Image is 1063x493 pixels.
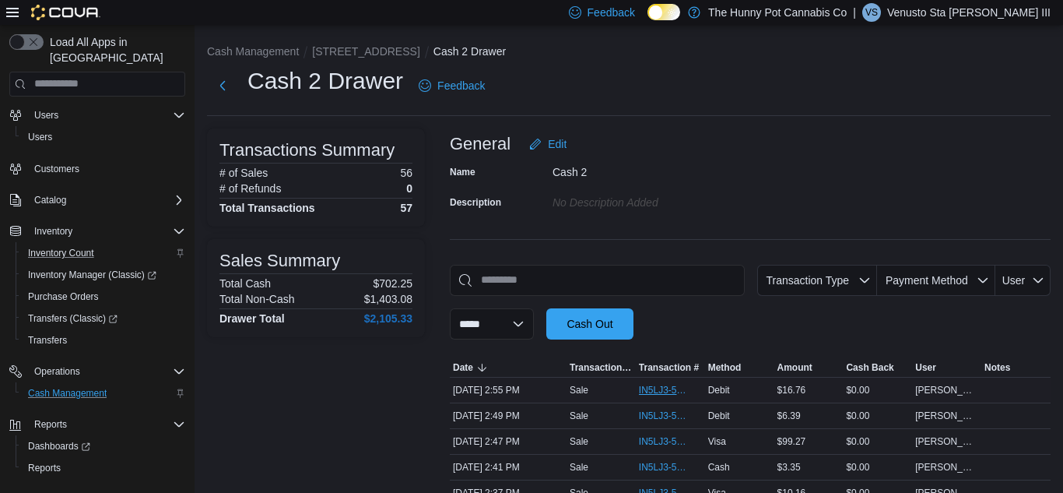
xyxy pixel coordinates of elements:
[22,309,185,328] span: Transfers (Classic)
[639,361,699,374] span: Transaction #
[865,3,878,22] span: VS
[450,196,501,209] label: Description
[984,361,1010,374] span: Notes
[3,220,191,242] button: Inventory
[570,435,588,448] p: Sale
[22,437,185,456] span: Dashboards
[28,160,86,178] a: Customers
[22,331,185,350] span: Transfers
[34,365,80,378] span: Operations
[16,382,191,404] button: Cash Management
[44,34,185,65] span: Load All Apps in [GEOGRAPHIC_DATA]
[22,128,185,146] span: Users
[400,202,412,214] h4: 57
[777,461,801,474] span: $3.35
[28,362,86,381] button: Operations
[28,462,61,474] span: Reports
[570,461,588,474] p: Sale
[207,70,238,101] button: Next
[28,415,185,434] span: Reports
[16,308,191,329] a: Transfers (Classic)
[22,244,185,262] span: Inventory Count
[16,457,191,479] button: Reports
[22,437,96,456] a: Dashboards
[437,78,485,93] span: Feedback
[16,329,191,351] button: Transfers
[639,384,686,396] span: IN5LJ3-5761912
[570,384,588,396] p: Sale
[588,5,635,20] span: Feedback
[28,440,90,453] span: Dashboards
[219,252,340,270] h3: Sales Summary
[553,190,761,209] div: No Description added
[22,244,100,262] a: Inventory Count
[28,131,52,143] span: Users
[636,358,705,377] button: Transaction #
[28,334,67,347] span: Transfers
[3,189,191,211] button: Catalog
[28,362,185,381] span: Operations
[570,361,633,374] span: Transaction Type
[708,3,847,22] p: The Hunny Pot Cannabis Co
[639,381,702,400] button: IN5LJ3-5761912
[639,432,702,451] button: IN5LJ3-5761861
[450,166,475,178] label: Name
[450,458,567,477] div: [DATE] 2:41 PM
[28,191,72,210] button: Catalog
[853,3,856,22] p: |
[915,461,978,474] span: [PERSON_NAME]
[207,45,299,58] button: Cash Management
[915,410,978,422] span: [PERSON_NAME]
[766,274,849,287] span: Transaction Type
[453,361,473,374] span: Date
[777,361,812,374] span: Amount
[433,45,506,58] button: Cash 2 Drawer
[207,44,1051,62] nav: An example of EuiBreadcrumbs
[312,45,419,58] button: [STREET_ADDRESS]
[843,381,912,400] div: $0.00
[639,410,686,422] span: IN5LJ3-5761873
[450,265,745,296] input: This is a search bar. As you type, the results lower in the page will automatically filter.
[915,384,978,396] span: [PERSON_NAME]
[708,435,726,448] span: Visa
[777,384,806,396] span: $16.76
[219,293,295,305] h6: Total Non-Cash
[570,410,588,422] p: Sale
[28,269,156,281] span: Inventory Manager (Classic)
[219,277,271,290] h6: Total Cash
[28,159,185,178] span: Customers
[406,182,412,195] p: 0
[22,384,185,403] span: Cash Management
[219,182,281,195] h6: # of Refunds
[22,266,185,284] span: Inventory Manager (Classic)
[548,136,567,152] span: Edit
[22,459,67,477] a: Reports
[450,381,567,400] div: [DATE] 2:55 PM
[843,407,912,425] div: $0.00
[28,312,118,325] span: Transfers (Classic)
[22,128,58,146] a: Users
[877,265,995,296] button: Payment Method
[639,461,686,474] span: IN5LJ3-5761813
[219,312,285,325] h4: Drawer Total
[34,109,58,121] span: Users
[708,361,742,374] span: Method
[34,418,67,431] span: Reports
[774,358,844,377] button: Amount
[22,266,163,284] a: Inventory Manager (Classic)
[639,435,686,448] span: IN5LJ3-5761861
[843,458,912,477] div: $0.00
[862,3,881,22] div: Venusto Sta Maria III
[22,287,105,306] a: Purchase Orders
[639,458,702,477] button: IN5LJ3-5761813
[915,361,936,374] span: User
[219,202,315,214] h4: Total Transactions
[412,70,491,101] a: Feedback
[28,387,107,400] span: Cash Management
[22,384,113,403] a: Cash Management
[400,167,412,179] p: 56
[887,3,1051,22] p: Venusto Sta [PERSON_NAME] III
[31,5,100,20] img: Cova
[28,222,79,241] button: Inventory
[16,264,191,286] a: Inventory Manager (Classic)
